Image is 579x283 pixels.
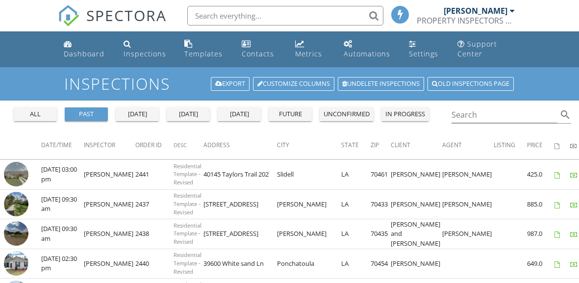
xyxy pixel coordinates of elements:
div: unconfirmed [324,109,370,119]
span: SPECTORA [86,5,167,26]
td: 39600 White sand Ln [203,249,277,279]
div: Metrics [295,49,322,58]
span: Residential Template - Revised [174,192,201,216]
div: past [69,109,104,119]
td: 70435 [371,219,391,249]
button: [DATE] [218,107,261,121]
span: Residential Template - Revised [174,222,201,246]
div: in progress [385,109,425,119]
td: LA [341,189,371,219]
td: [PERSON_NAME] [84,189,135,219]
td: 425.0 [527,160,554,190]
a: Old inspections page [428,77,514,91]
td: [DATE] 09:30 am [41,189,84,219]
span: Residential Template - Revised [174,251,201,275]
span: Price [527,141,543,149]
div: [DATE] [171,109,206,119]
th: City: Not sorted. [277,132,341,159]
th: State: Not sorted. [341,132,371,159]
td: [PERSON_NAME] [391,160,442,190]
th: Desc: Not sorted. [174,132,203,159]
td: [PERSON_NAME] [442,189,494,219]
td: 40145 Taylors Trail 202 [203,160,277,190]
th: Zip: Not sorted. [371,132,391,159]
div: Support Center [457,39,497,58]
th: Price: Not sorted. [527,132,554,159]
td: 70461 [371,160,391,190]
td: LA [341,160,371,190]
td: [PERSON_NAME] [391,189,442,219]
td: [STREET_ADDRESS] [203,219,277,249]
td: [PERSON_NAME] and [PERSON_NAME] [391,219,442,249]
th: Client: Not sorted. [391,132,442,159]
td: [PERSON_NAME] [391,249,442,279]
span: Address [203,141,230,149]
td: [PERSON_NAME] [84,160,135,190]
th: Inspector: Not sorted. [84,132,135,159]
span: Date/Time [41,141,72,149]
img: streetview [4,162,28,186]
td: [PERSON_NAME] [277,219,341,249]
td: Slidell [277,160,341,190]
button: unconfirmed [320,107,374,121]
td: 987.0 [527,219,554,249]
div: [DATE] [120,109,155,119]
div: Inspections [124,49,166,58]
a: Settings [405,35,446,63]
th: Agreements signed: Not sorted. [554,132,570,159]
th: Date/Time: Not sorted. [41,132,84,159]
td: 70433 [371,189,391,219]
img: streetview [4,221,28,246]
td: [PERSON_NAME] [84,249,135,279]
div: Templates [184,49,223,58]
td: [DATE] 03:00 pm [41,160,84,190]
a: Support Center [453,35,519,63]
th: Agent: Not sorted. [442,132,494,159]
th: Order ID: Not sorted. [135,132,174,159]
button: past [65,107,108,121]
a: Contacts [238,35,283,63]
button: future [269,107,312,121]
button: [DATE] [167,107,210,121]
button: all [14,107,57,121]
td: 2441 [135,160,174,190]
img: The Best Home Inspection Software - Spectora [58,5,79,26]
a: Automations (Basic) [340,35,397,63]
span: Listing [494,141,515,149]
td: 70454 [371,249,391,279]
div: [DATE] [222,109,257,119]
button: [DATE] [116,107,159,121]
i: search [559,109,571,121]
div: Automations [344,49,390,58]
div: Settings [409,49,438,58]
img: image_processing2025091585qptbpq.jpeg [4,251,28,276]
a: Customize Columns [253,77,334,91]
span: Zip [371,141,379,149]
div: future [273,109,308,119]
a: Inspections [120,35,173,63]
span: City [277,141,289,149]
span: Order ID [135,141,162,149]
td: 649.0 [527,249,554,279]
span: Client [391,141,410,149]
td: LA [341,219,371,249]
h1: Inspections [64,75,515,92]
img: streetview [4,192,28,216]
a: Dashboard [60,35,112,63]
td: [PERSON_NAME] [442,219,494,249]
td: [PERSON_NAME] [442,160,494,190]
a: Metrics [291,35,332,63]
a: Export [211,77,250,91]
a: Undelete inspections [338,77,424,91]
div: Contacts [242,49,274,58]
a: SPECTORA [58,13,167,34]
td: [PERSON_NAME] [84,219,135,249]
td: 2440 [135,249,174,279]
div: Dashboard [64,49,104,58]
span: Residential Template - Revised [174,162,201,186]
div: [PERSON_NAME] [444,6,507,16]
a: Templates [180,35,230,63]
td: 2437 [135,189,174,219]
td: 2438 [135,219,174,249]
td: [PERSON_NAME] [277,189,341,219]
